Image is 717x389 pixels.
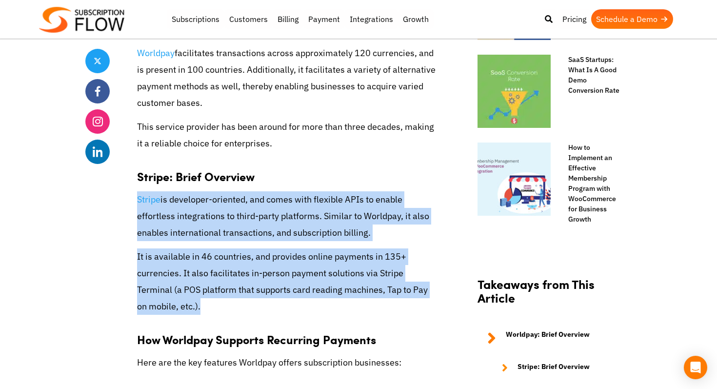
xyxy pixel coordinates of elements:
img: WooCommerce-membership-management [478,143,551,216]
a: How to Implement an Effective Membership Program with WooCommerce for Business Growth [558,143,622,225]
a: Schedule a Demo [591,9,673,29]
p: is developer-oriented, and comes with flexible APIs to enable effortless integrations to third-pa... [137,191,438,242]
p: It is available in 46 countries, and provides online payments in 135+ currencies. It also facilit... [137,248,438,315]
a: Customers [224,9,273,29]
a: Stripe [137,194,160,205]
a: SaaS Startups: What Is A Good Demo Conversion Rate [558,55,622,96]
a: Worldpay [137,47,175,59]
a: Worldpay: Brief Overview [478,329,622,347]
strong: Stripe: Brief Overview [518,362,590,373]
a: Billing [273,9,303,29]
strong: How Worldpay Supports Recurring Payments [137,331,376,348]
strong: Worldpay: Brief Overview [506,329,590,347]
img: Subscriptionflow [39,7,124,33]
a: Stripe: Brief Overview [492,362,622,373]
a: Payment [303,9,345,29]
p: This service provider has been around for more than three decades, making it a reliable choice fo... [137,119,438,152]
a: Pricing [558,9,591,29]
a: Subscriptions [167,9,224,29]
a: Growth [398,9,434,29]
p: Here are the key features Worldpay offers subscription businesses: [137,354,438,371]
strong: Stripe: Brief Overview [137,168,255,184]
a: Integrations [345,9,398,29]
img: What-Is-A-Good-Demo-Conversion-Rate [478,55,551,128]
p: facilitates transactions across approximately 120 currencies, and is present in 100 countries. Ad... [137,45,438,112]
div: Open Intercom Messenger [684,356,707,379]
h2: Takeaways from This Article [478,277,622,315]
